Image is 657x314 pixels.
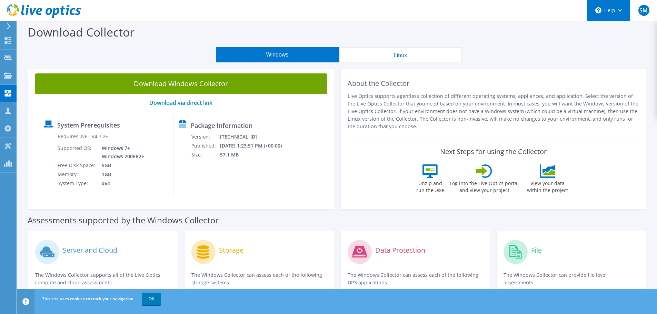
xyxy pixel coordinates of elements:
p: The Windows Collector supports all of the Live Optics compute and cloud assessments. [35,271,171,286]
td: Version: [191,132,220,141]
td: Windows 7+ Windows 2008R2+ [97,144,146,161]
label: Data Protection [375,247,425,254]
td: Size: [191,150,220,159]
h2: About the Collector [348,79,639,88]
label: Log into the Live Optics portal and view your project [449,178,519,194]
p: The Windows Collector can assess each of the following DPS applications. [348,271,483,286]
label: Unzip and run the .exe [414,178,446,194]
a: OK [142,293,161,305]
svg: \n [595,7,601,13]
a: Download via direct link [149,99,212,107]
td: Free Disk Space: [57,161,97,170]
span: This site uses cookies to track your navigation. [42,296,135,302]
label: Requires .NET V4.7.2+ [58,133,108,140]
td: Memory: [57,170,97,179]
span: SM [638,5,649,16]
td: 5GB [97,161,146,170]
button: Windows [216,47,339,62]
td: Supported OS: [57,144,97,161]
label: Server and Cloud [63,247,117,254]
td: 57.1 MB [220,150,291,159]
label: Storage [219,247,243,254]
td: [DATE] 1:23:51 PM (+00:00) [220,141,291,150]
p: The Windows Collector can assess each of the following storage systems. [191,271,327,286]
button: Linux [339,47,462,62]
label: File [531,247,542,254]
p: The Windows Collector can provide file level assessments. [504,271,639,286]
label: Assessments supported by the Windows Collector [28,217,219,224]
label: Package Information [191,122,252,129]
td: Published: [191,141,220,150]
td: x64 [97,179,146,188]
label: View your data within the project [522,178,572,194]
label: Next Steps for using the Collector [440,148,547,156]
label: System Prerequisites [57,122,120,129]
a: Download Windows Collector [35,73,327,94]
label: Download Collector [28,24,135,40]
td: 1GB [97,170,146,179]
td: [TECHNICAL_ID] [220,132,291,141]
p: Live Optics supports agentless collection of different operating systems, appliances, and applica... [348,92,639,130]
td: System Type: [57,179,97,188]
